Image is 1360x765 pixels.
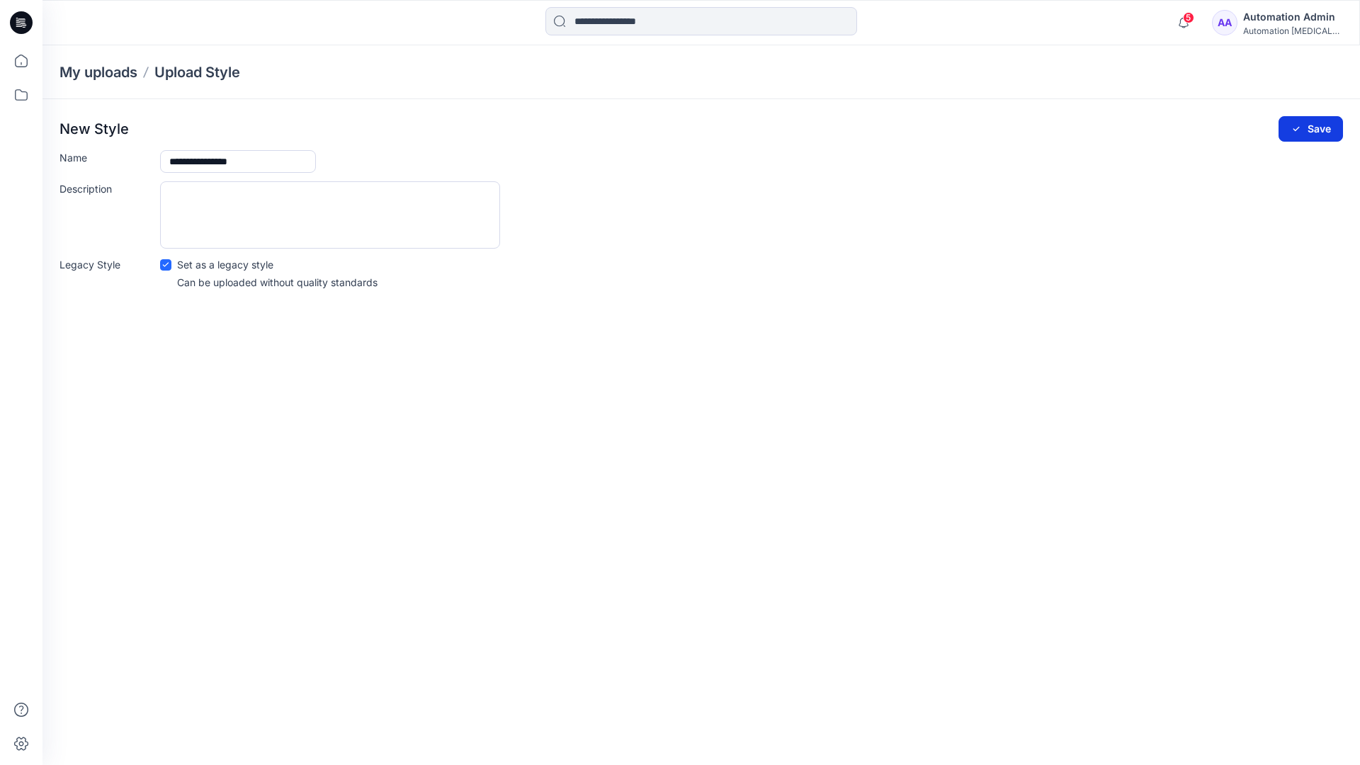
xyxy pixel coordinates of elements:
[59,62,137,82] a: My uploads
[59,181,152,196] label: Description
[59,150,152,165] label: Name
[1243,8,1342,25] div: Automation Admin
[59,257,152,272] label: Legacy Style
[1212,10,1237,35] div: AA
[154,62,240,82] p: Upload Style
[177,275,378,290] p: Can be uploaded without quality standards
[1243,25,1342,36] div: Automation [MEDICAL_DATA]...
[177,257,273,272] p: Set as a legacy style
[59,120,129,137] p: New Style
[1183,12,1194,23] span: 5
[1279,116,1343,142] button: Save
